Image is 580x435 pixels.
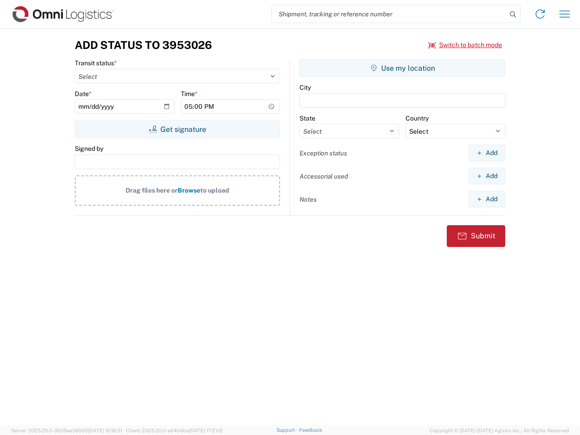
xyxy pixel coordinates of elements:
[75,39,212,52] h3: Add Status to 3953026
[447,225,505,247] button: Submit
[469,191,505,208] button: Add
[300,195,317,203] label: Notes
[276,427,299,433] a: Support
[300,59,505,77] button: Use my location
[300,149,347,157] label: Exception status
[469,145,505,161] button: Add
[75,59,117,67] label: Transit status
[272,5,507,23] input: Shipment, tracking or reference number
[300,83,311,92] label: City
[300,172,348,180] label: Accessorial used
[189,428,223,433] span: [DATE] 17:21:12
[75,145,103,153] label: Signed by
[75,90,92,98] label: Date
[11,428,122,433] span: Server: 2025.20.0-32d5ea39505
[430,426,569,435] span: Copyright © [DATE]-[DATE] Agistix Inc., All Rights Reserved
[428,38,502,53] button: Switch to batch mode
[299,427,322,433] a: Feedback
[88,428,122,433] span: [DATE] 10:18:31
[178,187,200,194] span: Browse
[406,114,429,122] label: Country
[75,120,280,138] button: Get signature
[126,187,178,194] span: Drag files here or
[469,168,505,184] button: Add
[300,114,315,122] label: State
[200,187,229,194] span: to upload
[181,90,198,98] label: Time
[126,428,223,433] span: Client: 2025.20.0-e640dba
